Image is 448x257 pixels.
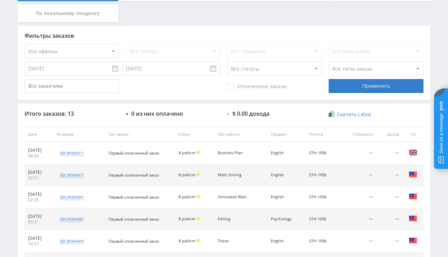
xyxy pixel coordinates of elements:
[218,239,249,243] div: Thesis
[309,195,335,199] div: CPA-100$
[178,216,195,221] span: В работе
[28,214,50,219] div: [DATE]
[339,142,377,164] td: —
[60,216,84,222] div: sbc#9364881
[339,230,377,252] td: —
[402,127,423,142] th: Гео
[28,197,50,203] div: 02:35
[409,214,417,223] img: usa.png
[376,142,402,164] td: —
[60,172,84,178] div: sbc#9364977
[60,238,84,244] div: sbc#9364447
[28,148,50,153] div: [DATE]
[267,127,306,142] th: Предмет
[24,79,119,93] input: Все заказчики
[108,172,159,178] span: Первый оплаченный заказ
[329,79,423,93] div: Применить
[24,127,53,142] th: Дата
[309,151,335,155] div: CPA-100$
[409,236,417,245] img: usa.png
[271,217,302,221] div: Psychology
[108,150,159,156] span: Первый оплаченный заказ
[309,173,335,177] div: CPA-100$
[337,112,371,117] span: Скачать (.xlsx)
[218,151,249,155] div: Business Plan
[214,127,267,142] th: Тип работы
[178,194,195,199] span: В работе
[409,170,417,179] img: usa.png
[339,127,377,142] th: Стоимость
[175,127,214,142] th: Статус
[376,208,402,230] td: —
[329,111,371,118] a: Скачать (.xlsx)
[178,172,195,177] span: В работе
[218,195,249,199] div: Annotated Bibliography
[60,150,84,156] div: sbc#9365411
[28,170,50,175] div: [DATE]
[409,148,417,157] img: gbr.png
[53,127,105,142] th: № заказа
[108,194,159,200] span: Первый оплаченный заказ
[196,151,200,154] span: Холд
[108,238,159,244] span: Первый оплаченный заказ
[306,127,339,142] th: Потоки
[178,238,195,243] span: В работе
[376,164,402,186] td: —
[376,186,402,208] td: —
[271,173,302,177] div: English
[105,127,175,142] th: Тип заказа
[28,192,50,197] div: [DATE]
[271,151,302,155] div: English
[131,110,183,117] div: 0 из них оплачено
[339,164,377,186] td: —
[28,219,50,225] div: 00:21
[28,153,50,159] div: 08:40
[178,150,195,155] span: В работе
[218,217,249,221] div: Editing
[271,239,302,243] div: English
[309,239,335,243] div: CPA-100$
[376,127,402,142] th: Доход
[376,230,402,252] td: —
[232,110,269,117] div: $ 0.00 дохода
[196,239,200,242] span: Холд
[17,5,118,22] div: По локальному лендингу
[196,217,200,220] span: Холд
[227,83,287,90] span: Оплаченные заказы
[24,110,119,117] div: Итого заказов: 13
[24,33,423,39] div: Фильтры заказов
[271,195,302,199] div: English
[60,194,84,200] div: sbc#9364941
[28,175,50,181] div: 03:51
[108,216,159,222] span: Первый оплаченный заказ
[339,208,377,230] td: —
[309,217,335,221] div: CPA-100$
[28,241,50,247] div: 18:57
[329,110,335,117] img: xlsx
[339,186,377,208] td: —
[28,236,50,241] div: [DATE]
[409,192,417,201] img: usa.png
[196,195,200,198] span: Холд
[218,173,249,177] div: Math Solving
[196,173,200,176] span: Холд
